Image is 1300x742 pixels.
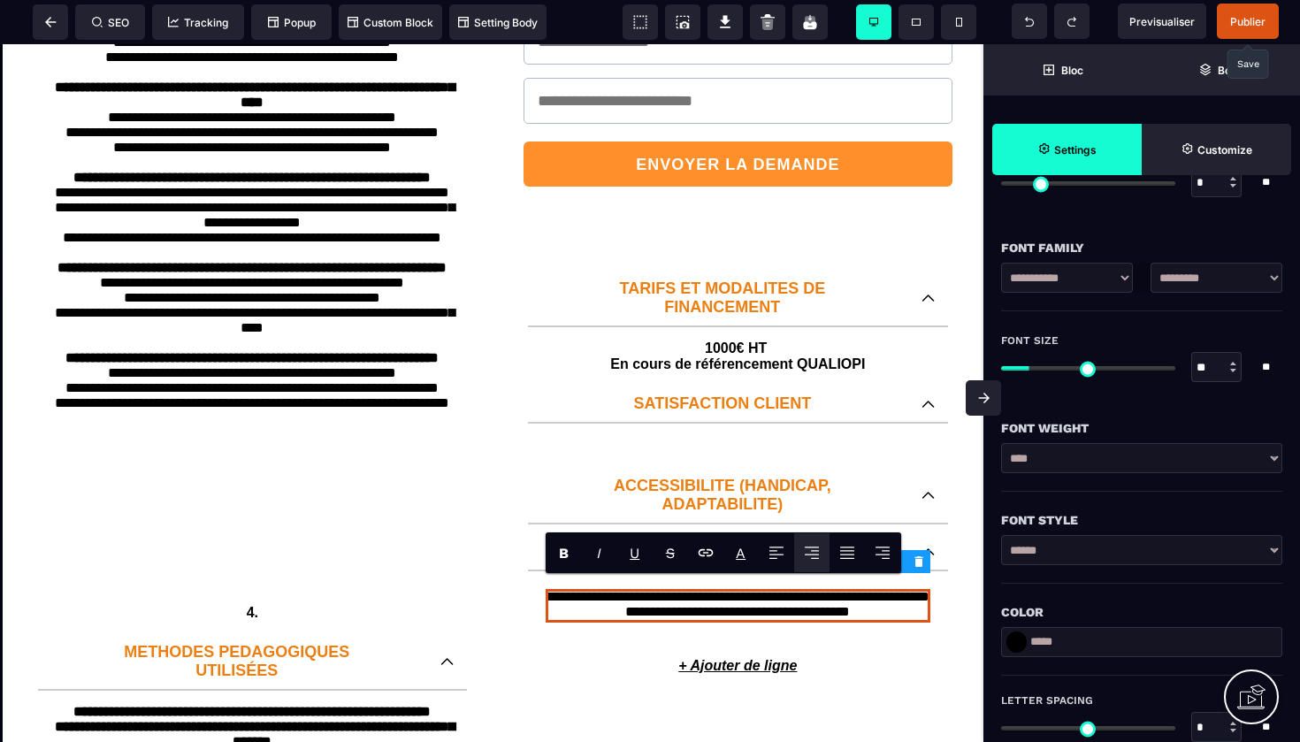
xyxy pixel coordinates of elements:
[983,44,1142,96] span: Open Blocks
[1001,333,1059,348] span: Font Size
[348,16,433,29] span: Custom Block
[1218,64,1243,77] strong: Body
[653,533,688,572] span: Strike-through
[1142,124,1291,175] span: Open Style Manager
[688,533,723,572] span: Link
[1001,237,1282,258] div: Font Family
[524,97,952,142] button: ENVOYER LA DEMANDE
[1001,601,1282,623] div: Color
[547,533,582,572] span: Bold
[794,533,830,572] span: Align Center
[1118,4,1206,39] span: Preview
[759,533,794,572] span: Align Left
[528,292,948,333] text: 1000€ HT En cours de référencement QUALIOPI
[865,533,900,572] span: Align Right
[736,545,746,562] p: A
[1054,143,1097,157] strong: Settings
[665,4,700,40] span: Screenshot
[1129,15,1195,28] span: Previsualiser
[1061,64,1083,77] strong: Bloc
[597,545,601,562] i: I
[541,350,904,369] p: SATISFACTION CLIENT
[736,545,746,562] label: Font color
[582,533,617,572] span: Italic
[268,16,316,29] span: Popup
[1142,44,1300,96] span: Open Layer Manager
[1001,509,1282,531] div: Font Style
[51,599,423,636] p: METHODES PEDAGOGIQUES UTILISÉES
[1230,15,1266,28] span: Publier
[666,545,675,562] s: S
[541,498,904,516] p: Title
[168,16,228,29] span: Tracking
[623,4,658,40] span: View components
[247,561,258,576] b: 4.
[617,533,653,572] span: Underline
[92,16,129,29] span: SEO
[541,432,904,470] p: ACCESSIBILITE (HANDICAP, ADAPTABILITE)
[541,235,904,272] p: TARIFS ET MODALITES DE FINANCEMENT
[559,545,569,562] b: B
[519,605,957,639] p: + Ajouter de ligne
[992,124,1142,175] span: Settings
[1001,417,1282,439] div: Font Weight
[458,16,538,29] span: Setting Body
[1001,693,1093,708] span: Letter Spacing
[630,545,639,562] u: U
[1197,143,1252,157] strong: Customize
[830,533,865,572] span: Align Justify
